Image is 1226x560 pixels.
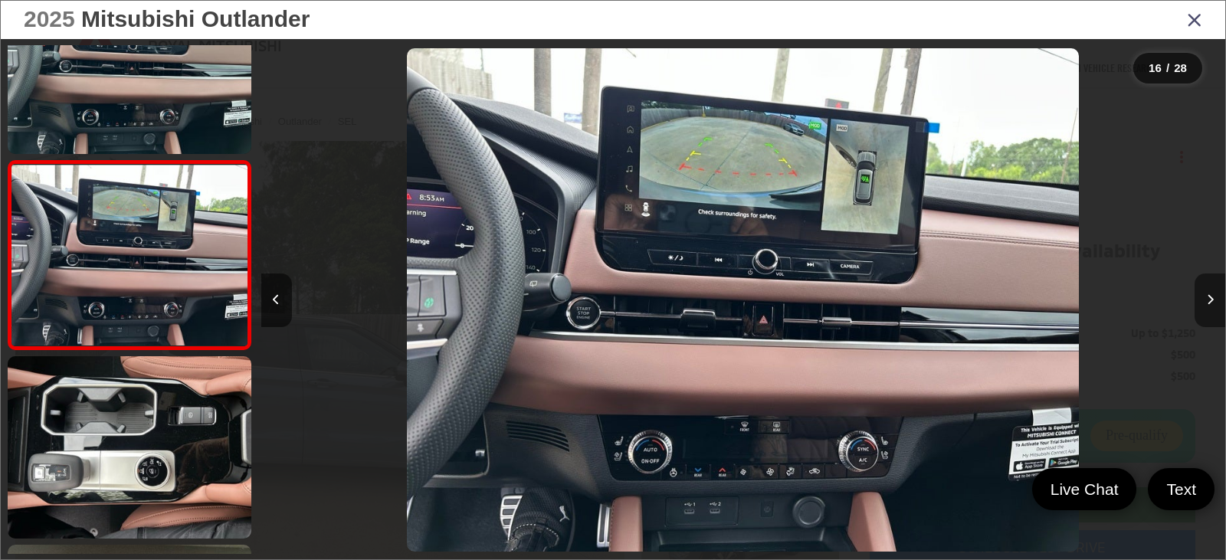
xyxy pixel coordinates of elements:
a: Live Chat [1032,468,1137,510]
span: / [1165,63,1171,74]
img: 2025 Mitsubishi Outlander SEL [407,48,1079,552]
span: 2025 [24,6,75,31]
span: 16 [1149,61,1162,74]
span: Mitsubishi Outlander [81,6,310,31]
img: 2025 Mitsubishi Outlander SEL [9,165,250,345]
button: Next image [1195,273,1225,327]
span: Text [1159,479,1204,499]
i: Close gallery [1187,9,1202,29]
a: Text [1148,468,1215,510]
img: 2025 Mitsubishi Outlander SEL [5,355,254,541]
div: 2025 Mitsubishi Outlander SEL 15 [261,48,1225,552]
button: Previous image [261,273,292,327]
span: Live Chat [1043,479,1126,499]
span: 28 [1174,61,1187,74]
